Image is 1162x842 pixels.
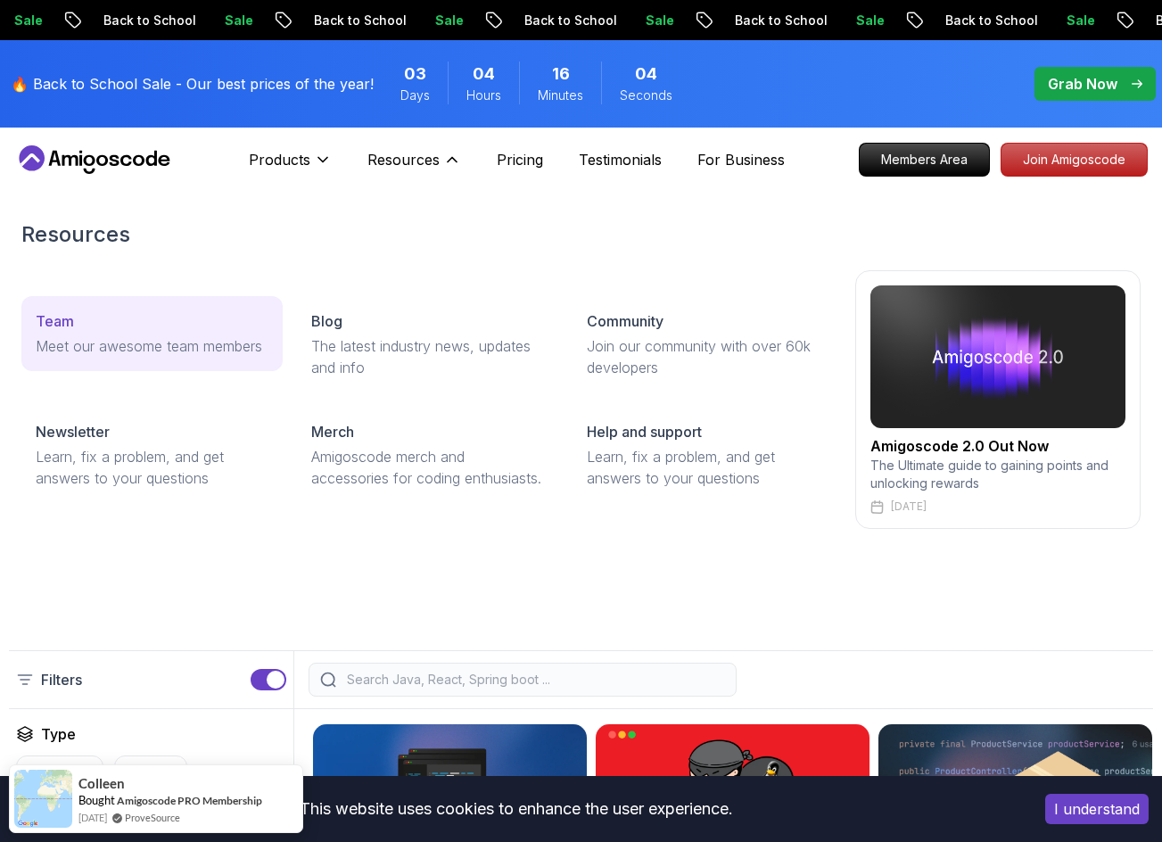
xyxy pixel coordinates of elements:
[249,149,310,170] p: Products
[14,770,72,828] img: provesource social proof notification image
[311,335,544,378] p: The latest industry news, updates and info
[36,446,268,489] p: Learn, fix a problem, and get answers to your questions
[661,12,782,29] p: Back to School
[993,12,1050,29] p: Sale
[572,12,629,29] p: Sale
[41,723,76,745] h2: Type
[579,149,662,170] a: Testimonials
[1001,143,1148,177] a: Join Amigoscode
[311,310,342,332] p: Blog
[125,810,180,825] a: ProveSource
[29,12,151,29] p: Back to School
[36,310,74,332] p: Team
[859,143,990,177] a: Members Area
[117,794,262,807] a: Amigoscode PRO Membership
[635,62,657,87] span: 4 Seconds
[297,296,558,392] a: BlogThe latest industry news, updates and info
[1048,73,1117,95] p: Grab Now
[404,62,426,87] span: 3 Days
[552,62,570,87] span: 16 Minutes
[249,149,332,185] button: Products
[343,671,725,689] input: Search Java, React, Spring boot ...
[538,87,583,104] span: Minutes
[49,764,92,781] p: Course
[367,149,440,170] p: Resources
[891,499,927,514] p: [DATE]
[860,144,989,176] p: Members Area
[450,12,572,29] p: Back to School
[400,87,430,104] span: Days
[367,149,461,185] button: Resources
[855,270,1141,529] a: amigoscode 2.0Amigoscode 2.0 Out NowThe Ultimate guide to gaining points and unlocking rewards[DATE]
[114,755,187,789] button: Build
[78,776,125,791] span: Colleen
[311,446,544,489] p: Amigoscode merch and accessories for coding enthusiasts.
[573,296,834,392] a: CommunityJoin our community with over 60k developers
[13,789,1018,829] div: This website uses cookies to enhance the user experience.
[21,407,283,503] a: NewsletterLearn, fix a problem, and get answers to your questions
[1001,144,1147,176] p: Join Amigoscode
[870,457,1125,492] p: The Ultimate guide to gaining points and unlocking rewards
[871,12,993,29] p: Back to School
[11,73,374,95] p: 🔥 Back to School Sale - Our best prices of the year!
[311,421,354,442] p: Merch
[587,446,820,489] p: Learn, fix a problem, and get answers to your questions
[240,12,361,29] p: Back to School
[587,310,663,332] p: Community
[147,764,176,781] p: Build
[466,87,501,104] span: Hours
[78,793,115,807] span: Bought
[36,421,110,442] p: Newsletter
[697,149,785,170] a: For Business
[36,335,268,357] p: Meet our awesome team members
[16,755,103,789] button: Course
[870,285,1125,428] img: amigoscode 2.0
[782,12,839,29] p: Sale
[361,12,418,29] p: Sale
[473,62,495,87] span: 4 Hours
[497,149,543,170] a: Pricing
[587,421,702,442] p: Help and support
[573,407,834,503] a: Help and supportLearn, fix a problem, and get answers to your questions
[21,296,283,371] a: TeamMeet our awesome team members
[870,435,1125,457] h2: Amigoscode 2.0 Out Now
[41,669,82,690] p: Filters
[620,87,672,104] span: Seconds
[1045,794,1149,824] button: Accept cookies
[78,810,107,825] span: [DATE]
[21,220,1141,249] h2: Resources
[297,407,558,503] a: MerchAmigoscode merch and accessories for coding enthusiasts.
[151,12,208,29] p: Sale
[587,335,820,378] p: Join our community with over 60k developers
